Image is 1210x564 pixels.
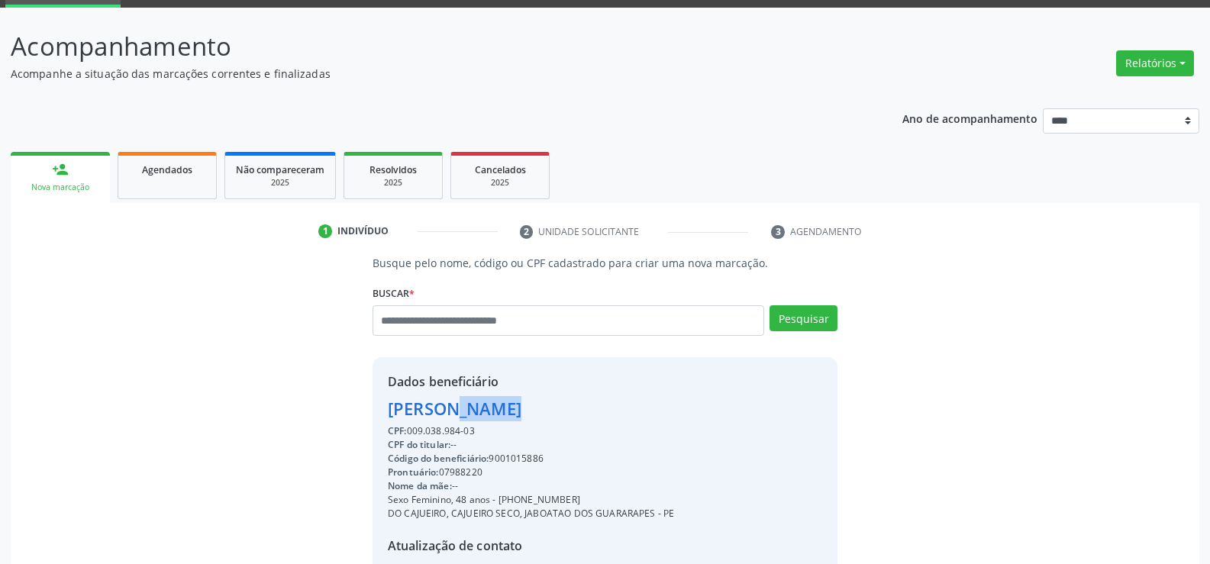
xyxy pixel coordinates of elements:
[388,507,674,520] div: DO CAJUEIRO, CAJUEIRO SECO, JABOATAO DOS GUARARAPES - PE
[462,177,538,189] div: 2025
[373,282,415,305] label: Buscar
[388,466,439,479] span: Prontuário:
[236,177,324,189] div: 2025
[388,424,674,438] div: 009.038.984-03
[52,161,69,178] div: person_add
[388,479,452,492] span: Nome da mãe:
[337,224,389,238] div: Indivíduo
[388,438,450,451] span: CPF do titular:
[388,479,674,493] div: --
[902,108,1037,127] p: Ano de acompanhamento
[236,163,324,176] span: Não compareceram
[388,493,674,507] div: Sexo Feminino, 48 anos - [PHONE_NUMBER]
[21,182,99,193] div: Nova marcação
[388,452,674,466] div: 9001015886
[388,466,674,479] div: 07988220
[11,66,843,82] p: Acompanhe a situação das marcações correntes e finalizadas
[388,424,407,437] span: CPF:
[355,177,431,189] div: 2025
[770,305,837,331] button: Pesquisar
[388,396,674,421] div: [PERSON_NAME]
[388,452,489,465] span: Código do beneficiário:
[388,537,674,555] div: Atualização de contato
[475,163,526,176] span: Cancelados
[1116,50,1194,76] button: Relatórios
[373,255,837,271] p: Busque pelo nome, código ou CPF cadastrado para criar uma nova marcação.
[388,438,674,452] div: --
[318,224,332,238] div: 1
[388,372,674,391] div: Dados beneficiário
[11,27,843,66] p: Acompanhamento
[142,163,192,176] span: Agendados
[369,163,417,176] span: Resolvidos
